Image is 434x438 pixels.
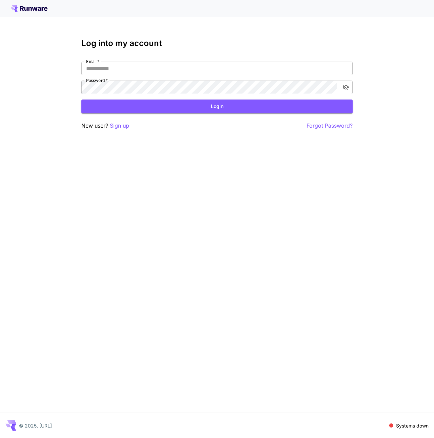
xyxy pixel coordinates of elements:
button: Sign up [110,122,129,130]
label: Password [86,78,108,83]
p: Systems down [396,422,429,429]
label: Email [86,59,99,64]
p: New user? [81,122,129,130]
button: Forgot Password? [307,122,353,130]
p: © 2025, [URL] [19,422,52,429]
button: Login [81,100,353,113]
h3: Log into my account [81,39,353,48]
button: toggle password visibility [340,81,352,93]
